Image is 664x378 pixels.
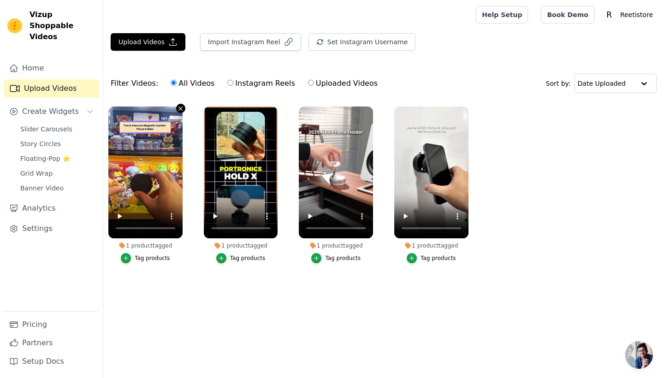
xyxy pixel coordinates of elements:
button: Tag products [121,253,170,263]
button: R Reetistore [602,6,657,23]
a: Setup Docs [4,352,99,371]
div: Filter Videos: [111,73,383,94]
a: Open chat [625,341,653,369]
a: Partners [4,334,99,352]
a: Grid Wrap [15,167,99,180]
button: Tag products [407,253,456,263]
span: Create Widgets [22,106,79,117]
div: Tag products [325,254,361,262]
button: Upload Videos [111,33,185,51]
label: All Videos [170,77,215,89]
input: All Videos [171,80,177,86]
a: Home [4,59,99,77]
a: Book Demo [541,6,594,24]
a: Analytics [4,199,99,218]
input: Instagram Reels [227,80,233,86]
span: Story Circles [20,139,61,148]
label: Uploaded Videos [308,77,378,89]
button: Import Instagram Reel [200,33,301,51]
a: Help Setup [476,6,528,24]
div: Tag products [135,254,170,262]
text: R [606,10,612,19]
div: 1 product tagged [394,242,468,249]
button: Video Delete [176,104,185,113]
div: 1 product tagged [204,242,278,249]
button: Create Widgets [4,102,99,121]
button: Tag products [311,253,361,263]
span: Vizup Shoppable Videos [30,9,95,42]
a: Banner Video [15,182,99,195]
div: 1 product tagged [108,242,183,249]
label: Instagram Reels [227,77,295,89]
button: Tag products [216,253,266,263]
span: Floating-Pop ⭐ [20,154,70,163]
img: Vizup [7,18,22,33]
div: 1 product tagged [299,242,373,249]
a: Story Circles [15,137,99,150]
button: Set Instagram Username [308,33,415,51]
a: Floating-Pop ⭐ [15,152,99,165]
input: Uploaded Videos [308,80,314,86]
p: Reetistore [617,6,657,23]
a: Settings [4,219,99,238]
div: Sort by: [546,74,657,93]
a: Upload Videos [4,79,99,98]
span: Banner Video [20,183,64,193]
a: Slider Carousels [15,123,99,136]
span: Grid Wrap [20,169,53,178]
div: Tag products [230,254,266,262]
div: Tag products [421,254,456,262]
span: Slider Carousels [20,124,72,134]
a: Pricing [4,315,99,334]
